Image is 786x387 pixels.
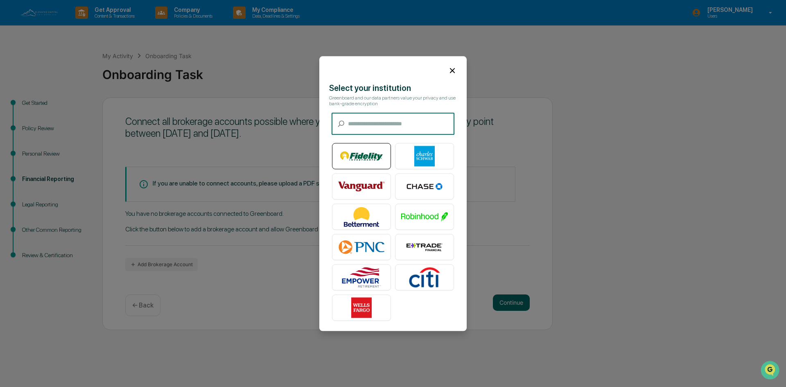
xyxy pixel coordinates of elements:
a: Powered byPylon [58,138,99,145]
a: 🖐️Preclearance [5,100,56,115]
span: Data Lookup [16,119,52,127]
span: Pylon [81,139,99,145]
a: 🔎Data Lookup [5,115,55,130]
img: Wells Fargo [338,297,385,318]
iframe: Open customer support [760,360,782,382]
div: Select your institution [329,83,457,93]
p: How can we help? [8,17,149,30]
div: We're available if you need us! [28,71,104,77]
img: Betterment [338,206,385,227]
img: Vanguard [338,176,385,197]
span: Preclearance [16,103,53,111]
img: E*TRADE [401,237,448,257]
img: 1746055101610-c473b297-6a78-478c-a979-82029cc54cd1 [8,63,23,77]
img: Empower Retirement [338,267,385,287]
div: Greenboard and our data partners value your privacy and use bank-grade encryption [329,95,457,106]
img: PNC [338,237,385,257]
div: 🖐️ [8,104,15,111]
span: Attestations [68,103,102,111]
div: 🗄️ [59,104,66,111]
img: Fidelity Investments [338,146,385,166]
button: Start new chat [139,65,149,75]
a: 🗄️Attestations [56,100,105,115]
img: Robinhood [401,206,448,227]
div: Start new chat [28,63,134,71]
img: Chase [401,176,448,197]
img: Citibank [401,267,448,287]
div: 🔎 [8,120,15,126]
img: Charles Schwab [401,146,448,166]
